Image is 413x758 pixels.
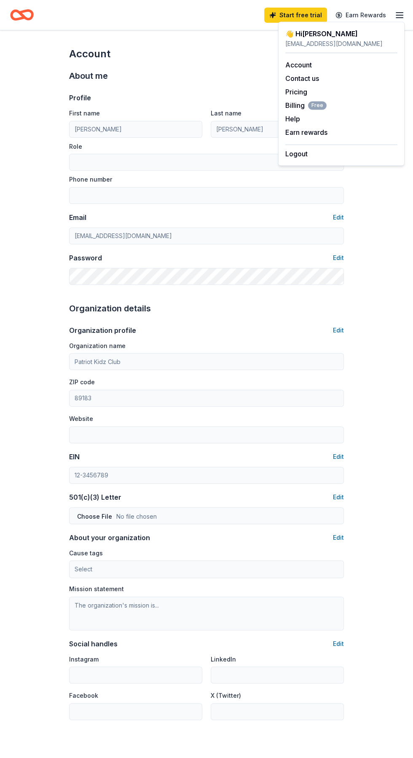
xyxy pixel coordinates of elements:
[211,109,241,118] label: Last name
[69,492,121,502] div: 501(c)(3) Letter
[333,253,344,263] button: Edit
[285,114,300,124] button: Help
[69,585,124,593] label: Mission statement
[69,549,103,557] label: Cause tags
[285,29,397,39] div: 👋 Hi [PERSON_NAME]
[285,100,327,110] span: Billing
[69,342,126,350] label: Organization name
[333,492,344,502] button: Edit
[333,212,344,222] button: Edit
[69,452,80,462] div: EIN
[333,452,344,462] button: Edit
[285,100,327,110] button: BillingFree
[69,691,98,700] label: Facebook
[69,142,82,151] label: Role
[69,93,91,103] div: Profile
[69,533,150,543] div: About your organization
[69,467,344,484] input: 12-3456789
[69,390,344,407] input: 12345 (U.S. only)
[10,5,34,25] a: Home
[69,212,86,222] div: Email
[308,101,327,110] span: Free
[333,639,344,649] button: Edit
[69,302,344,315] div: Organization details
[69,639,118,649] div: Social handles
[285,148,308,158] button: Logout
[285,73,319,83] button: Contact us
[285,39,397,49] div: [EMAIL_ADDRESS][DOMAIN_NAME]
[333,533,344,543] button: Edit
[330,8,391,23] a: Earn Rewards
[69,325,136,335] div: Organization profile
[69,655,99,664] label: Instagram
[75,564,92,574] span: Select
[211,655,236,664] label: LinkedIn
[69,175,112,184] label: Phone number
[69,109,100,118] label: First name
[333,325,344,335] button: Edit
[69,47,344,61] div: Account
[285,88,307,96] a: Pricing
[211,691,241,700] label: X (Twitter)
[264,8,327,23] a: Start free trial
[69,253,102,263] div: Password
[285,61,312,69] a: Account
[69,69,344,83] div: About me
[69,560,344,578] button: Select
[69,415,93,423] label: Website
[285,128,327,137] a: Earn rewards
[69,378,95,386] label: ZIP code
